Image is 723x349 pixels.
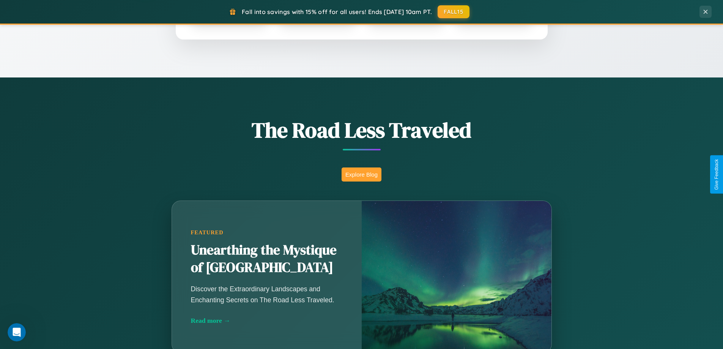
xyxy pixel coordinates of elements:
div: Featured [191,229,343,236]
button: FALL15 [438,5,469,18]
p: Discover the Extraordinary Landscapes and Enchanting Secrets on The Road Less Traveled. [191,284,343,305]
button: Explore Blog [342,167,381,182]
div: Read more → [191,317,343,325]
h2: Unearthing the Mystique of [GEOGRAPHIC_DATA] [191,242,343,276]
div: Give Feedback [714,159,719,190]
iframe: Intercom live chat [8,323,26,341]
h1: The Road Less Traveled [134,115,589,145]
span: Fall into savings with 15% off for all users! Ends [DATE] 10am PT. [242,8,432,16]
